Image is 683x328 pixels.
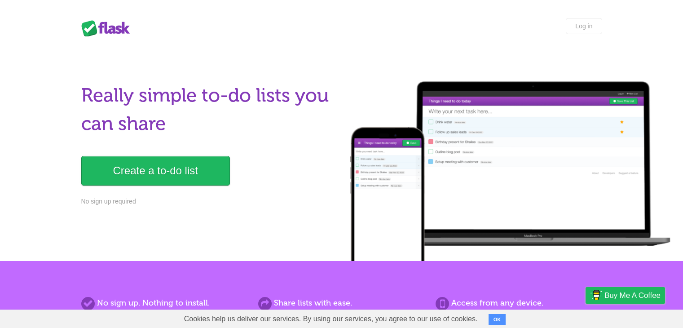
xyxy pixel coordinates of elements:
a: Buy me a coffee [586,287,665,304]
a: Create a to-do list [81,156,230,186]
div: Flask Lists [81,20,135,36]
h2: Access from any device. [436,297,602,309]
h1: Really simple to-do lists you can share [81,81,336,138]
img: Buy me a coffee [590,288,602,303]
span: Cookies help us deliver our services. By using our services, you agree to our use of cookies. [175,310,487,328]
span: Buy me a coffee [604,288,661,303]
a: Log in [566,18,602,34]
p: No sign up required [81,197,336,206]
h2: No sign up. Nothing to install. [81,297,247,309]
h2: Share lists with ease. [258,297,424,309]
button: OK [489,314,506,325]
